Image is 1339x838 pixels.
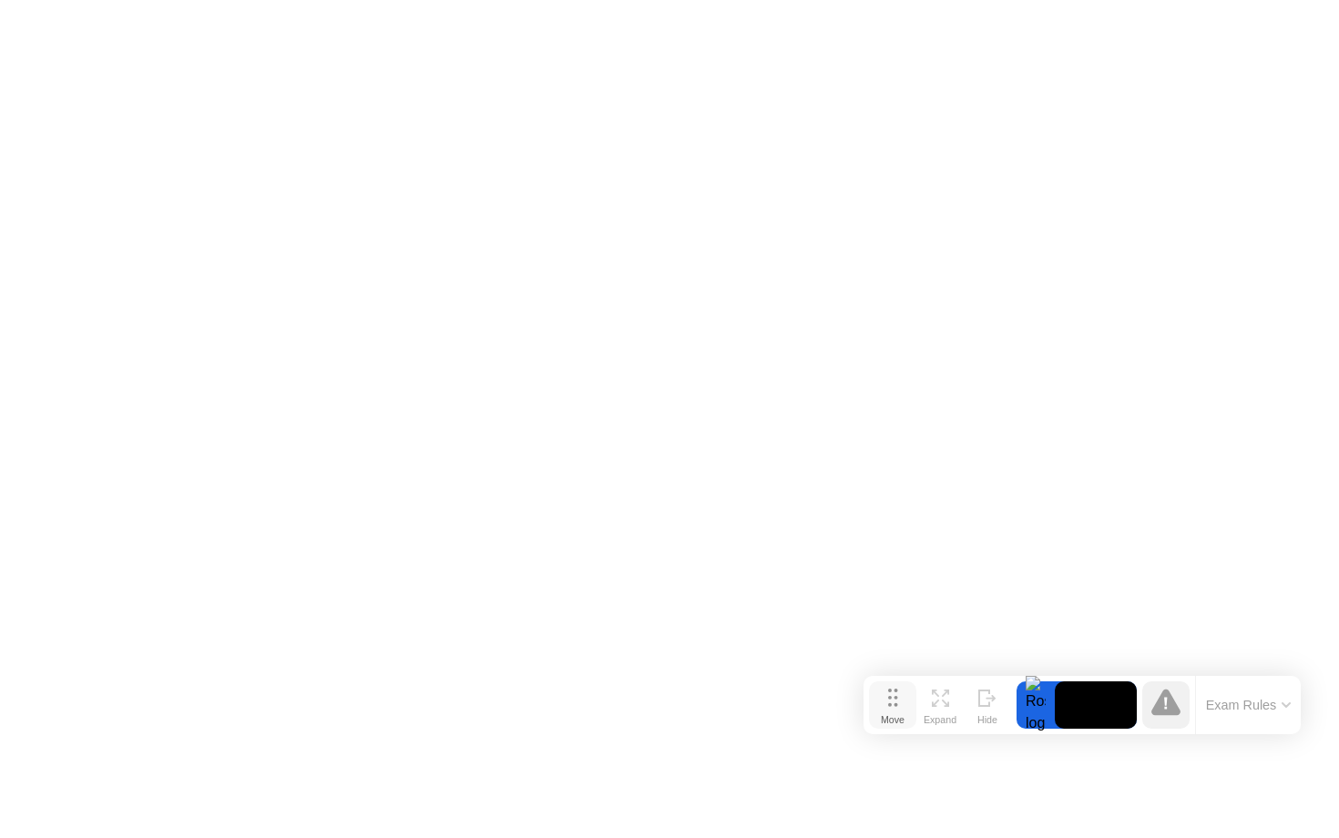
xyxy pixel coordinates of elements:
[977,714,997,725] div: Hide
[924,714,956,725] div: Expand
[1201,697,1297,713] button: Exam Rules
[964,681,1011,729] button: Hide
[881,714,905,725] div: Move
[916,681,964,729] button: Expand
[869,681,916,729] button: Move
